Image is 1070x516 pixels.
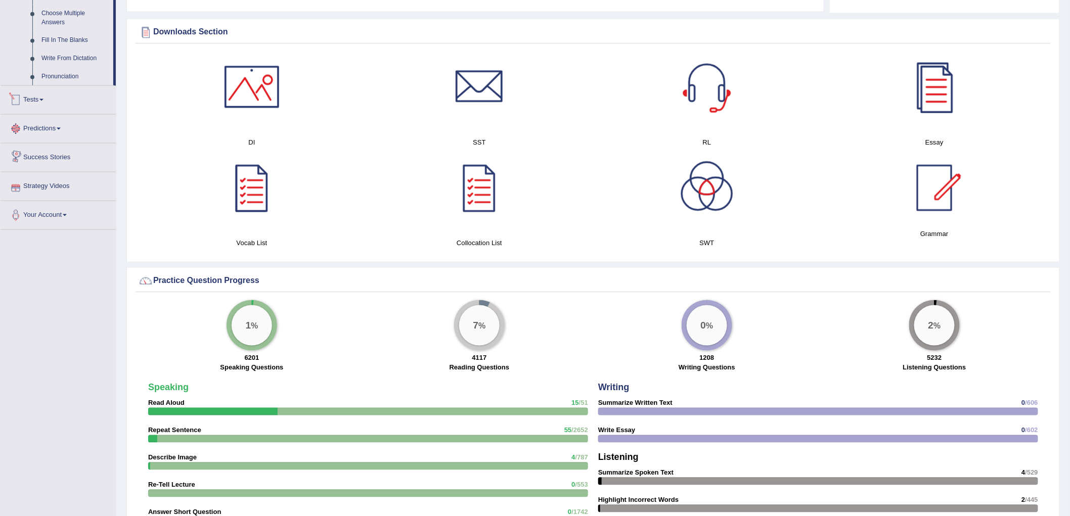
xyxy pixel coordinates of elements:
[472,354,487,362] strong: 4117
[1,201,116,226] a: Your Account
[1026,496,1038,504] span: /445
[1,172,116,198] a: Strategy Videos
[928,320,934,331] big: 2
[148,481,195,489] strong: Re-Tell Lecture
[37,31,113,50] a: Fill In The Blanks
[687,305,727,346] div: %
[473,320,479,331] big: 7
[927,354,942,362] strong: 5232
[450,363,509,372] label: Reading Questions
[1021,469,1025,477] span: 4
[568,508,571,516] span: 0
[571,427,588,434] span: /2652
[148,427,201,434] strong: Repeat Sentence
[598,399,673,407] strong: Summarize Written Text
[598,383,630,393] strong: Writing
[679,363,735,372] label: Writing Questions
[371,137,588,148] h4: SST
[1021,496,1025,504] span: 2
[914,305,955,346] div: %
[148,399,185,407] strong: Read Aloud
[571,454,575,461] span: 4
[575,481,588,489] span: /553
[826,137,1043,148] h4: Essay
[598,427,635,434] strong: Write Essay
[571,508,588,516] span: /1742
[571,399,578,407] span: 15
[220,363,284,372] label: Speaking Questions
[598,469,674,477] strong: Summarize Spoken Text
[598,496,679,504] strong: Highlight Incorrect Words
[37,68,113,86] a: Pronunciation
[37,50,113,68] a: Write From Dictation
[903,363,966,372] label: Listening Questions
[598,238,816,249] h4: SWT
[1026,427,1038,434] span: /602
[37,5,113,31] a: Choose Multiple Answers
[1021,427,1025,434] span: 0
[1,115,116,140] a: Predictions
[143,137,361,148] h4: DI
[143,238,361,249] h4: Vocab List
[1026,469,1038,477] span: /529
[598,452,639,462] strong: Listening
[371,238,588,249] h4: Collocation List
[700,354,715,362] strong: 1208
[1026,399,1038,407] span: /606
[571,481,575,489] span: 0
[564,427,571,434] span: 55
[575,454,588,461] span: /787
[148,383,189,393] strong: Speaking
[246,320,251,331] big: 1
[459,305,500,346] div: %
[245,354,259,362] strong: 6201
[232,305,272,346] div: %
[148,454,197,461] strong: Describe Image
[598,137,816,148] h4: RL
[826,228,1043,239] h4: Grammar
[579,399,588,407] span: /51
[1,144,116,169] a: Success Stories
[1021,399,1025,407] span: 0
[148,508,221,516] strong: Answer Short Question
[138,273,1048,289] div: Practice Question Progress
[701,320,706,331] big: 0
[1,86,116,111] a: Tests
[138,25,1048,40] div: Downloads Section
